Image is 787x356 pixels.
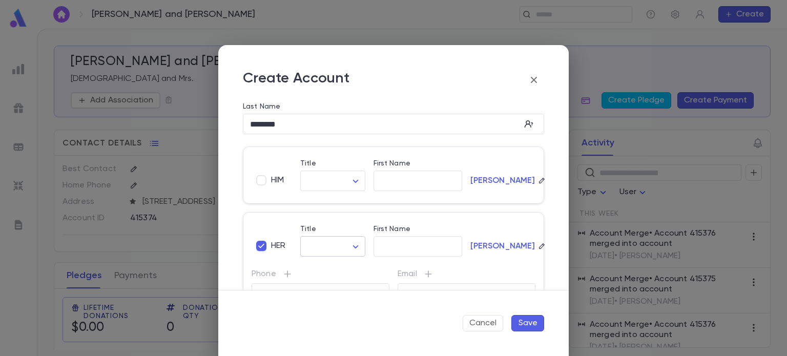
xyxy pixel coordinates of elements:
[300,225,316,233] label: Title
[252,269,389,279] p: Phone
[243,70,349,90] p: Create Account
[271,241,285,251] span: HER
[374,225,410,233] label: First Name
[470,176,535,186] p: [PERSON_NAME]
[271,175,284,185] span: HIM
[259,284,299,304] div: Cell
[300,159,316,167] label: Title
[300,171,365,191] div: ​
[470,241,535,252] p: [PERSON_NAME]
[463,315,503,331] button: Cancel
[259,289,274,298] span: Cell
[300,237,365,257] div: ​
[374,159,410,167] label: First Name
[243,102,280,111] label: Last Name
[398,269,535,279] p: Email
[511,315,544,331] button: Save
